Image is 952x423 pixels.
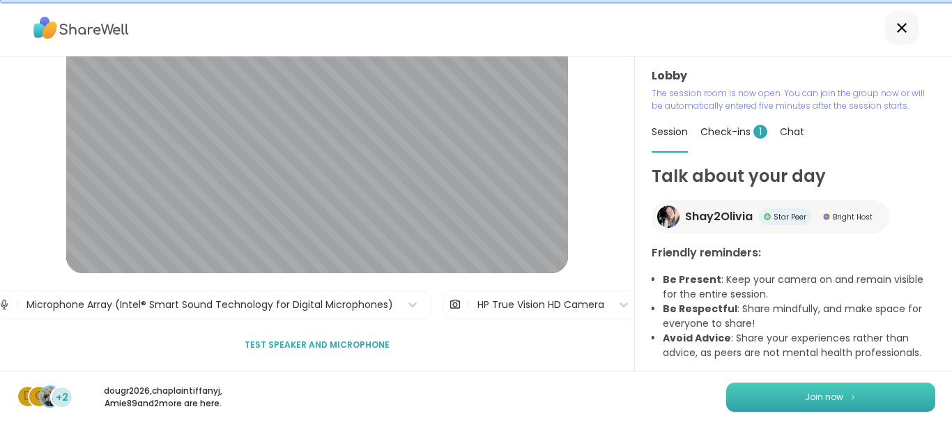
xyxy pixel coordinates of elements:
[652,87,935,112] p: The session room is now open. You can join the group now or will be automatically entered five mi...
[726,383,935,412] button: Join now
[467,291,470,318] span: |
[657,206,680,228] img: Shay2Olivia
[764,213,771,220] img: Star Peer
[16,291,20,318] span: |
[700,125,767,139] span: Check-ins
[774,212,806,222] span: Star Peer
[239,330,395,360] button: Test speaker and microphone
[663,302,935,331] li: : Share mindfully, and make space for everyone to share!
[663,272,721,286] b: Be Present
[652,164,935,189] h1: Talk about your day
[24,387,32,406] span: d
[26,298,393,312] div: Microphone Array (Intel® Smart Sound Technology for Digital Microphones)
[652,245,935,261] h3: Friendly reminders:
[663,331,935,360] li: : Share your experiences rather than advice, as peers are not mental health professionals.
[805,391,843,403] span: Join now
[40,387,60,406] img: Amie89
[477,298,604,312] div: HP True Vision HD Camera
[753,125,767,139] span: 1
[663,272,935,302] li: : Keep your camera on and remain visible for the entire session.
[652,68,935,84] h3: Lobby
[685,208,753,225] span: Shay2Olivia
[849,393,857,401] img: ShareWell Logomark
[56,390,68,405] span: +2
[663,331,731,345] b: Avoid Advice
[449,291,461,318] img: Camera
[245,339,390,351] span: Test speaker and microphone
[35,387,44,406] span: c
[652,200,889,233] a: Shay2OliviaShay2OliviaStar PeerStar PeerBright HostBright Host
[823,213,830,220] img: Bright Host
[780,125,804,139] span: Chat
[33,12,129,44] img: ShareWell Logo
[833,212,873,222] span: Bright Host
[652,125,688,139] span: Session
[85,385,241,410] p: dougr2026 , chaplaintiffanyj , Amie89 and 2 more are here.
[663,302,737,316] b: Be Respectful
